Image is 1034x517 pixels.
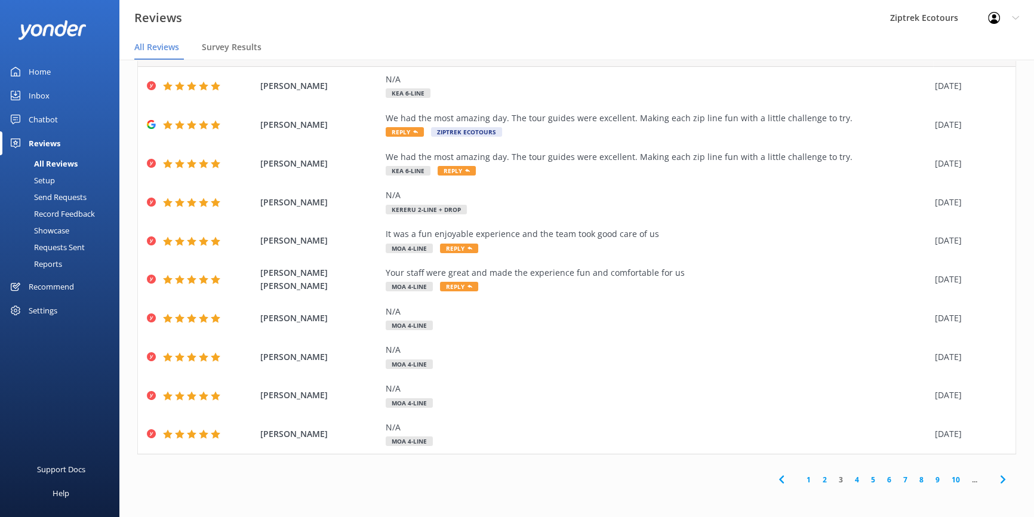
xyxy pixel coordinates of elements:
a: 4 [849,474,865,485]
div: [DATE] [935,118,1001,131]
a: 2 [817,474,833,485]
a: Send Requests [7,189,119,205]
span: Kea 6-Line [386,88,430,98]
div: Reviews [29,131,60,155]
span: Moa 4-Line [386,244,433,253]
span: Reply [386,127,424,137]
span: [PERSON_NAME] [260,196,380,209]
span: Reply [440,244,478,253]
a: 5 [865,474,881,485]
span: [PERSON_NAME] [260,118,380,131]
a: Reports [7,256,119,272]
span: [PERSON_NAME] [260,350,380,364]
div: Requests Sent [7,239,85,256]
span: [PERSON_NAME] [260,312,380,325]
a: 10 [946,474,966,485]
a: All Reviews [7,155,119,172]
h3: Reviews [134,8,182,27]
div: We had the most amazing day. The tour guides were excellent. Making each zip line fun with a litt... [386,112,929,125]
div: All Reviews [7,155,78,172]
a: Showcase [7,222,119,239]
div: Setup [7,172,55,189]
a: 8 [913,474,930,485]
div: Home [29,60,51,84]
div: N/A [386,421,929,434]
span: Ziptrek Ecotours [431,127,502,137]
span: [PERSON_NAME] [260,79,380,93]
a: 3 [833,474,849,485]
div: Send Requests [7,189,87,205]
span: Reply [440,282,478,291]
span: [PERSON_NAME] [260,389,380,402]
div: N/A [386,305,929,318]
div: Showcase [7,222,69,239]
div: N/A [386,343,929,356]
a: 6 [881,474,897,485]
div: N/A [386,189,929,202]
div: N/A [386,382,929,395]
div: [DATE] [935,234,1001,247]
img: yonder-white-logo.png [18,20,87,40]
span: Survey Results [202,41,261,53]
div: Inbox [29,84,50,107]
div: [DATE] [935,350,1001,364]
span: [PERSON_NAME] [260,427,380,441]
span: Moa 4-Line [386,359,433,369]
div: Reports [7,256,62,272]
div: Your staff were great and made the experience fun and comfortable for us [386,266,929,279]
a: Requests Sent [7,239,119,256]
div: [DATE] [935,157,1001,170]
span: All Reviews [134,41,179,53]
a: 1 [801,474,817,485]
span: Moa 4-Line [386,321,433,330]
a: Setup [7,172,119,189]
span: Kereru 2-Line + Drop [386,205,467,214]
div: Chatbot [29,107,58,131]
div: [DATE] [935,389,1001,402]
a: 7 [897,474,913,485]
div: Recommend [29,275,74,298]
div: [DATE] [935,273,1001,286]
div: [DATE] [935,79,1001,93]
div: We had the most amazing day. The tour guides were excellent. Making each zip line fun with a litt... [386,150,929,164]
span: [PERSON_NAME] [PERSON_NAME] [260,266,380,293]
span: Kea 6-Line [386,166,430,176]
span: [PERSON_NAME] [260,157,380,170]
div: [DATE] [935,427,1001,441]
div: Settings [29,298,57,322]
div: N/A [386,73,929,86]
div: [DATE] [935,196,1001,209]
div: [DATE] [935,312,1001,325]
div: Record Feedback [7,205,95,222]
a: 9 [930,474,946,485]
div: Support Docs [37,457,85,481]
span: Reply [438,166,476,176]
a: Record Feedback [7,205,119,222]
span: Moa 4-Line [386,282,433,291]
div: Help [53,481,69,505]
span: [PERSON_NAME] [260,234,380,247]
span: Moa 4-Line [386,436,433,446]
div: It was a fun enjoyable experience and the team took good care of us [386,227,929,241]
span: ... [966,474,983,485]
span: Moa 4-Line [386,398,433,408]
